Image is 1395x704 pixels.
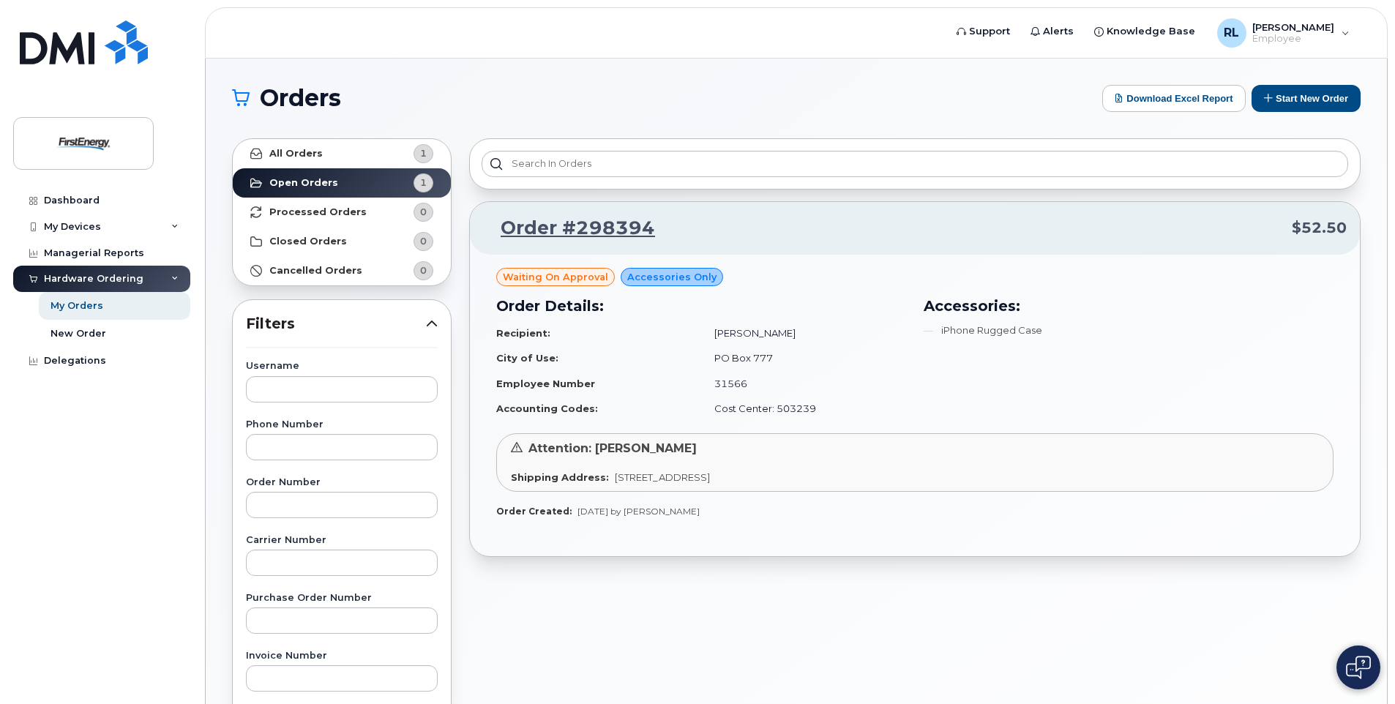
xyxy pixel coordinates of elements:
strong: Closed Orders [269,236,347,247]
strong: City of Use: [496,352,558,364]
img: Open chat [1346,656,1371,679]
strong: Employee Number [496,378,595,389]
td: 31566 [701,371,906,397]
label: Phone Number [246,420,438,430]
span: Waiting On Approval [503,270,608,284]
strong: Accounting Codes: [496,402,598,414]
strong: Recipient: [496,327,550,339]
span: Attention: [PERSON_NAME] [528,441,697,455]
span: 1 [420,176,427,190]
span: $52.50 [1292,217,1347,239]
button: Download Excel Report [1102,85,1246,112]
strong: All Orders [269,148,323,160]
h3: Order Details: [496,295,906,317]
span: Accessories Only [627,270,717,284]
label: Username [246,362,438,371]
input: Search in orders [482,151,1348,177]
button: Start New Order [1252,85,1361,112]
span: 1 [420,146,427,160]
strong: Processed Orders [269,206,367,218]
a: Processed Orders0 [233,198,451,227]
a: Cancelled Orders0 [233,256,451,285]
label: Carrier Number [246,536,438,545]
label: Order Number [246,478,438,487]
strong: Shipping Address: [511,471,609,483]
span: 0 [420,205,427,219]
label: Purchase Order Number [246,593,438,603]
a: Order #298394 [483,215,655,241]
a: Open Orders1 [233,168,451,198]
strong: Cancelled Orders [269,265,362,277]
span: Filters [246,313,426,334]
span: 0 [420,234,427,248]
td: Cost Center: 503239 [701,396,906,422]
a: All Orders1 [233,139,451,168]
h3: Accessories: [924,295,1334,317]
td: [PERSON_NAME] [701,321,906,346]
strong: Open Orders [269,177,338,189]
label: Invoice Number [246,651,438,661]
li: iPhone Rugged Case [924,323,1334,337]
span: [STREET_ADDRESS] [615,471,710,483]
strong: Order Created: [496,506,572,517]
span: Orders [260,87,341,109]
a: Closed Orders0 [233,227,451,256]
span: [DATE] by [PERSON_NAME] [577,506,700,517]
td: PO Box 777 [701,345,906,371]
span: 0 [420,263,427,277]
